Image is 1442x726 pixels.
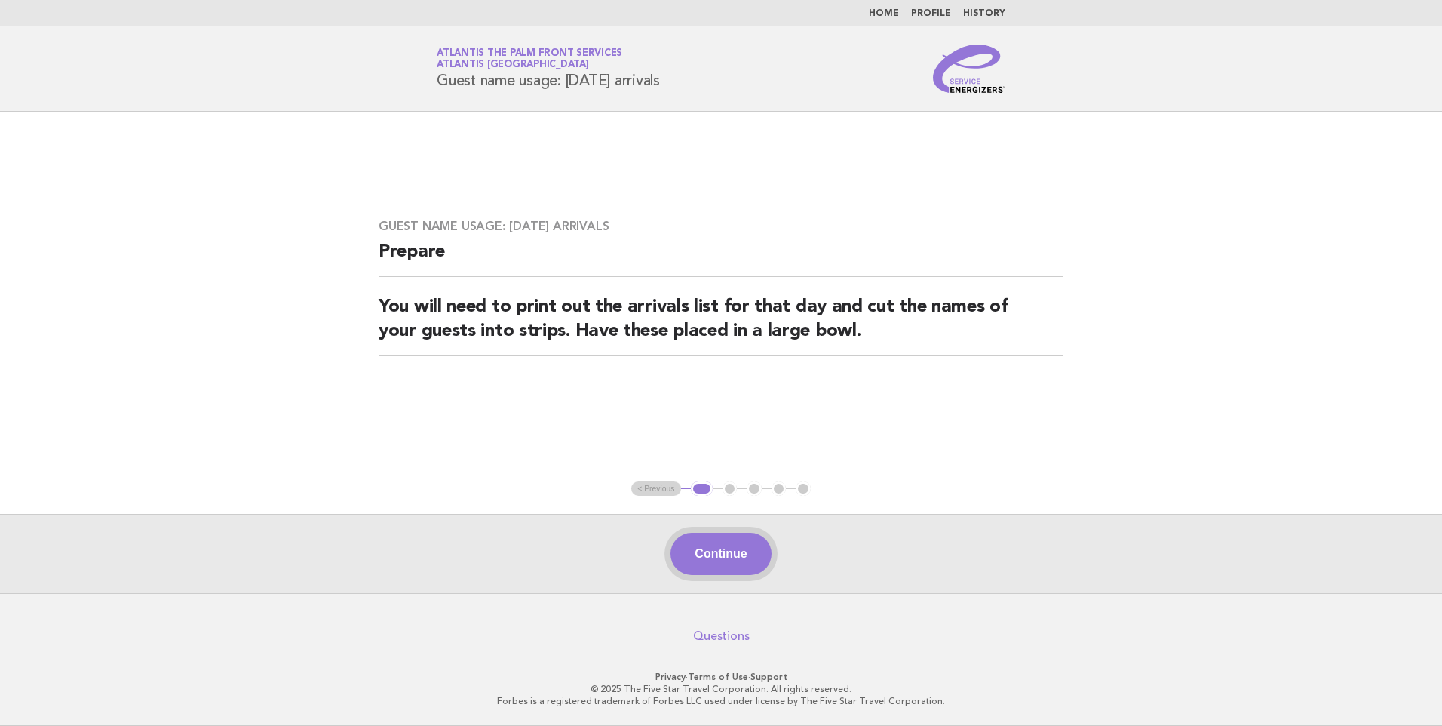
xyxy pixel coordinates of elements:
p: © 2025 The Five Star Travel Corporation. All rights reserved. [259,683,1183,695]
p: · · [259,671,1183,683]
h1: Guest name usage: [DATE] arrivals [437,49,660,88]
a: Questions [693,629,750,644]
a: Home [869,9,899,18]
h2: Prepare [379,240,1063,277]
h3: Guest name usage: [DATE] arrivals [379,219,1063,234]
a: Privacy [655,672,686,682]
button: Continue [670,533,771,575]
a: Support [750,672,787,682]
span: Atlantis [GEOGRAPHIC_DATA] [437,60,589,70]
img: Service Energizers [933,45,1005,93]
a: Terms of Use [688,672,748,682]
a: History [963,9,1005,18]
h2: You will need to print out the arrivals list for that day and cut the names of your guests into s... [379,295,1063,356]
button: 1 [691,481,713,497]
a: Profile [911,9,951,18]
p: Forbes is a registered trademark of Forbes LLC used under license by The Five Star Travel Corpora... [259,695,1183,707]
a: Atlantis The Palm Front ServicesAtlantis [GEOGRAPHIC_DATA] [437,48,622,69]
